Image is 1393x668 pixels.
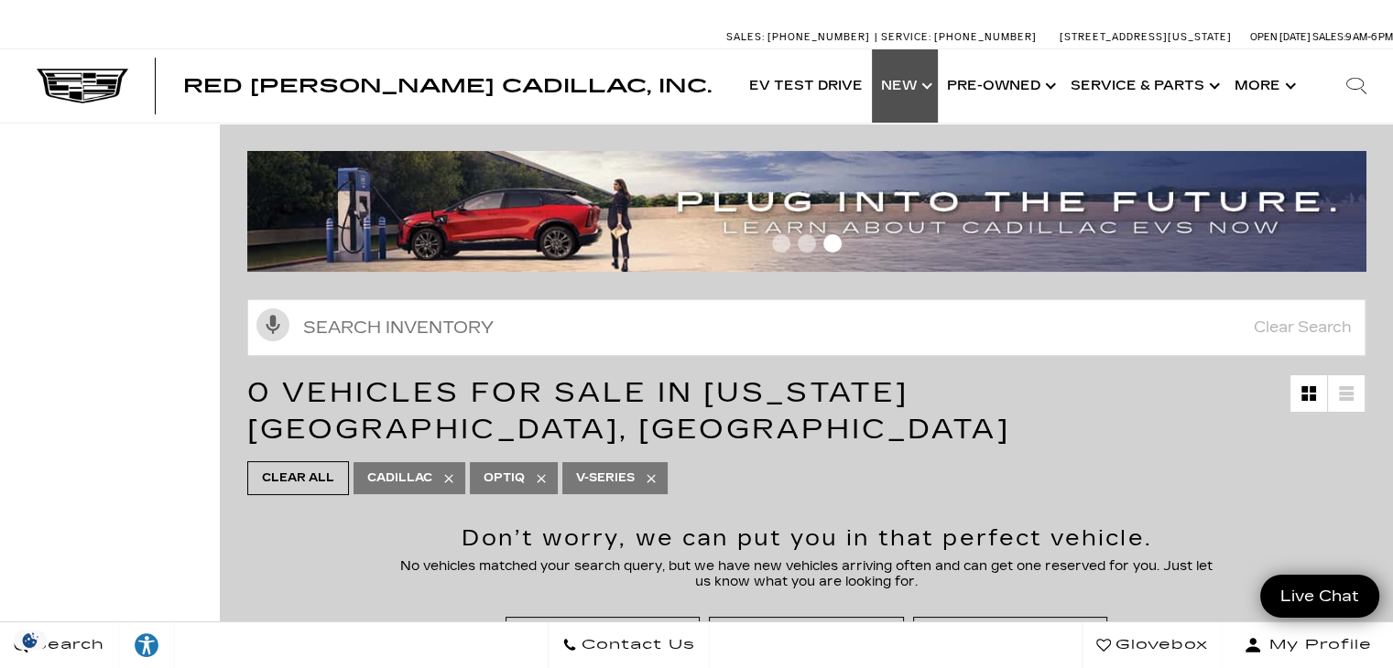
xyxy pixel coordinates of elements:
[247,299,1366,356] input: Search Inventory
[367,467,432,490] span: Cadillac
[823,234,842,253] span: Go to slide 3
[1111,632,1208,658] span: Glovebox
[709,617,903,654] div: Reset Search
[9,630,51,650] img: Opt-Out Icon
[1225,49,1301,123] button: More
[119,622,175,668] a: Explore your accessibility options
[872,49,938,123] a: New
[399,558,1213,589] p: No vehicles matched your search query, but we have new vehicles arriving often and can get one re...
[247,151,1379,272] img: ev-blog-post-banners4
[576,467,635,490] span: V-Series
[484,467,525,490] span: Optiq
[506,617,700,654] div: Contact Us
[548,622,710,668] a: Contact Us
[881,31,931,43] span: Service:
[913,617,1107,654] div: Build and Price
[1345,31,1393,43] span: 9 AM-6 PM
[9,630,51,650] section: Click to Open Cookie Consent Modal
[577,632,695,658] span: Contact Us
[1250,31,1311,43] span: Open [DATE]
[938,49,1061,123] a: Pre-Owned
[1223,622,1393,668] button: Open user profile menu
[399,527,1213,549] h2: Don’t worry, we can put you in that perfect vehicle.
[119,631,174,659] div: Explore your accessibility options
[767,31,870,43] span: [PHONE_NUMBER]
[28,632,104,658] span: Search
[1061,49,1225,123] a: Service & Parts
[1060,31,1232,43] a: [STREET_ADDRESS][US_STATE]
[875,32,1041,42] a: Service: [PHONE_NUMBER]
[1262,632,1372,658] span: My Profile
[726,31,765,43] span: Sales:
[183,75,712,97] span: Red [PERSON_NAME] Cadillac, Inc.
[37,69,128,103] img: Cadillac Dark Logo with Cadillac White Text
[256,308,289,341] svg: Click to toggle on voice search
[934,31,1037,43] span: [PHONE_NUMBER]
[247,376,1009,446] span: 0 Vehicles for Sale in [US_STATE][GEOGRAPHIC_DATA], [GEOGRAPHIC_DATA]
[1260,575,1379,618] a: Live Chat
[1271,586,1368,607] span: Live Chat
[1290,375,1327,412] a: Grid View
[183,77,712,95] a: Red [PERSON_NAME] Cadillac, Inc.
[798,234,816,253] span: Go to slide 2
[772,234,790,253] span: Go to slide 1
[1312,31,1345,43] span: Sales:
[1082,622,1223,668] a: Glovebox
[1320,49,1393,123] div: Search
[740,49,872,123] a: EV Test Drive
[726,32,875,42] a: Sales: [PHONE_NUMBER]
[262,467,334,490] span: Clear All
